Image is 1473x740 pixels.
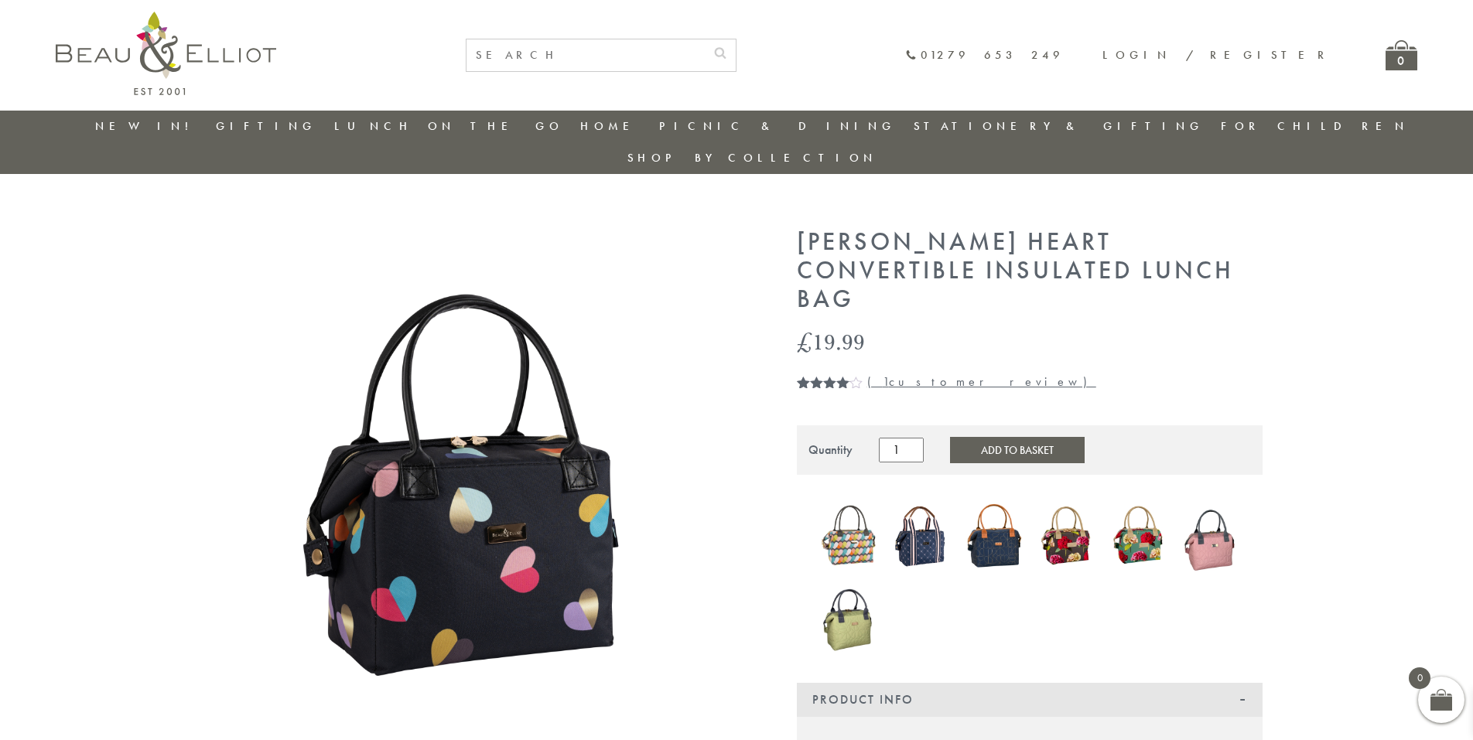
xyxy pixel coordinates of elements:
span: Rated out of 5 based on customer rating [797,376,850,469]
a: Login / Register [1102,47,1331,63]
img: Sarah Kelleher convertible lunch bag teal [1110,498,1167,574]
span: 1 [797,376,803,407]
a: For Children [1221,118,1409,134]
a: 01279 653 249 [905,49,1064,62]
span: £ [797,326,812,357]
a: Stationery & Gifting [914,118,1204,134]
a: Gifting [216,118,316,134]
div: Quantity [808,443,853,457]
input: Product quantity [879,438,924,462]
a: Lunch On The Go [334,118,563,134]
a: Sarah Kelleher convertible lunch bag teal [1110,498,1167,578]
a: Shop by collection [627,150,877,165]
a: (1customer review) [867,373,1096,390]
a: Navy Broken-hearted Convertible Insulated Lunch Bag [965,498,1023,578]
img: Carnaby eclipse convertible lunch bag [820,500,877,572]
bdi: 19.99 [797,326,865,357]
img: Navy Broken-hearted Convertible Insulated Lunch Bag [965,498,1023,574]
img: Sarah Kelleher Lunch Bag Dark Stone [1037,501,1095,571]
button: Add to Basket [950,437,1085,463]
img: logo [56,12,276,95]
a: Monogram Midnight Convertible Lunch Bag [893,501,950,574]
span: 0 [1409,667,1430,689]
a: Carnaby eclipse convertible lunch bag [820,500,877,575]
img: Oxford quilted lunch bag mallow [1182,498,1239,575]
a: Picnic & Dining [659,118,896,134]
input: SEARCH [467,39,705,71]
img: Monogram Midnight Convertible Lunch Bag [893,501,950,570]
div: Rated 4.00 out of 5 [797,376,863,388]
span: 1 [883,373,889,390]
a: New in! [95,118,199,134]
a: 0 [1386,40,1417,70]
div: Product Info [797,683,1263,717]
a: Oxford quilted lunch bag mallow [1182,498,1239,578]
a: Home [580,118,642,134]
img: Oxford quilted lunch bag pistachio [820,578,877,656]
h1: [PERSON_NAME] Heart Convertible Insulated Lunch Bag [797,228,1263,313]
a: Oxford quilted lunch bag pistachio [820,578,877,660]
a: Sarah Kelleher Lunch Bag Dark Stone [1037,501,1095,574]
